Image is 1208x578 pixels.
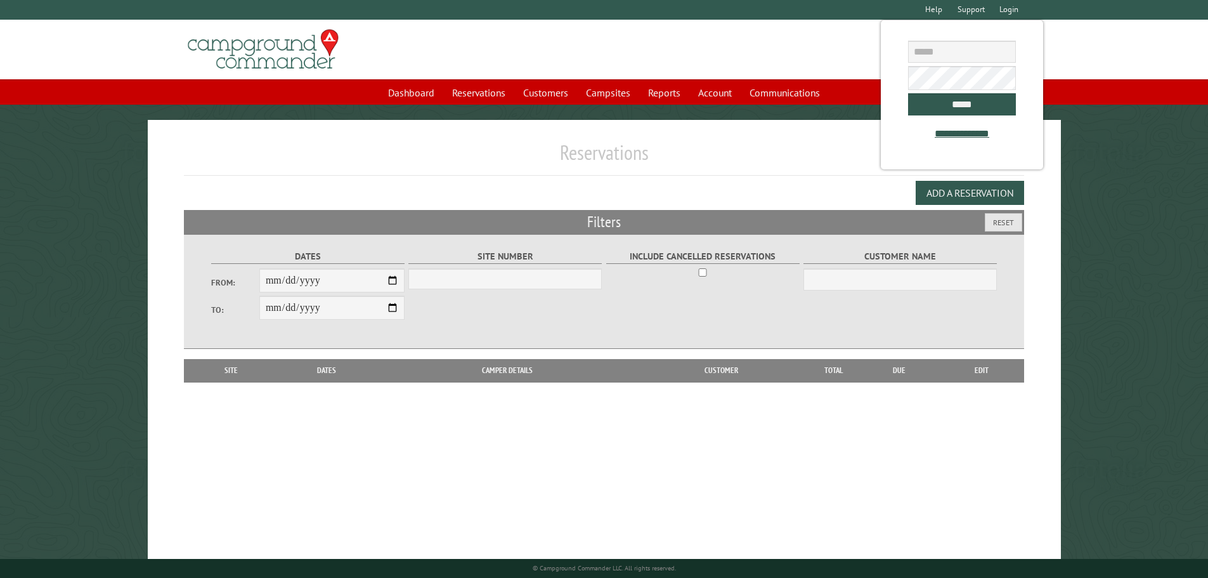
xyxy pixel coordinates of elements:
[691,81,739,105] a: Account
[190,359,273,382] th: Site
[273,359,381,382] th: Dates
[533,564,676,572] small: © Campground Commander LLC. All rights reserved.
[809,359,859,382] th: Total
[211,249,405,264] label: Dates
[985,213,1022,232] button: Reset
[211,304,259,316] label: To:
[742,81,828,105] a: Communications
[803,249,997,264] label: Customer Name
[445,81,513,105] a: Reservations
[380,81,442,105] a: Dashboard
[606,249,800,264] label: Include Cancelled Reservations
[633,359,809,382] th: Customer
[916,181,1024,205] button: Add a Reservation
[859,359,939,382] th: Due
[640,81,688,105] a: Reports
[184,140,1025,175] h1: Reservations
[184,210,1025,234] h2: Filters
[381,359,633,382] th: Camper Details
[211,277,259,289] label: From:
[184,25,342,74] img: Campground Commander
[939,359,1025,382] th: Edit
[578,81,638,105] a: Campsites
[516,81,576,105] a: Customers
[408,249,602,264] label: Site Number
